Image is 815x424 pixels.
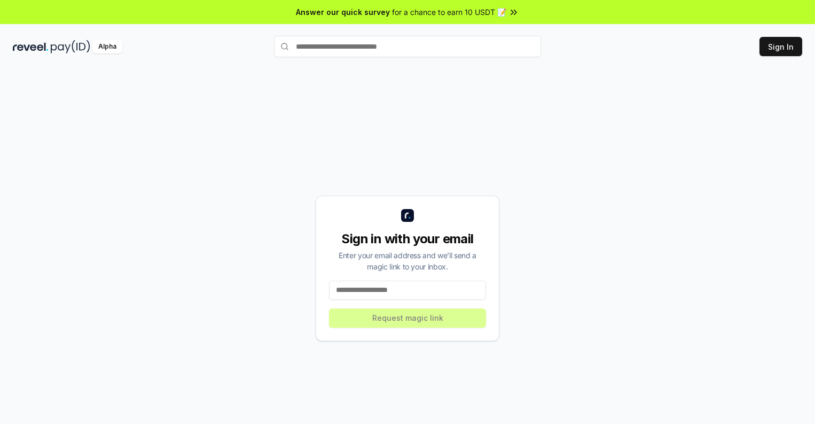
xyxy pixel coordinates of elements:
[329,250,486,272] div: Enter your email address and we’ll send a magic link to your inbox.
[401,209,414,222] img: logo_small
[51,40,90,53] img: pay_id
[392,6,506,18] span: for a chance to earn 10 USDT 📝
[759,37,802,56] button: Sign In
[13,40,49,53] img: reveel_dark
[92,40,122,53] div: Alpha
[329,230,486,248] div: Sign in with your email
[296,6,390,18] span: Answer our quick survey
